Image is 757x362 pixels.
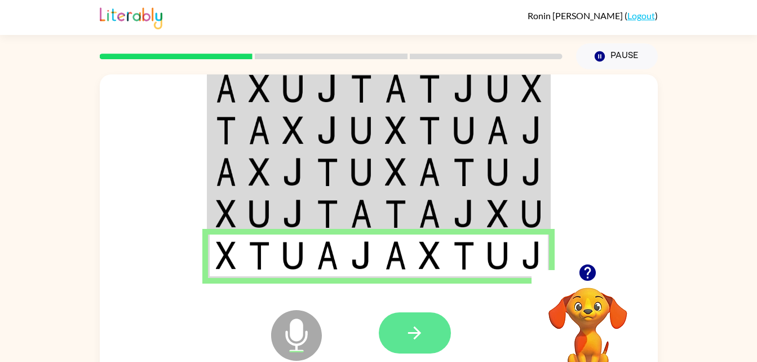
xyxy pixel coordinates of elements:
[419,200,440,228] img: a
[282,241,304,270] img: u
[453,74,475,103] img: j
[419,116,440,144] img: t
[351,116,372,144] img: u
[351,241,372,270] img: j
[453,116,475,144] img: u
[521,74,542,103] img: x
[385,74,406,103] img: a
[528,10,625,21] span: Ronin [PERSON_NAME]
[282,158,304,186] img: j
[282,74,304,103] img: u
[576,43,658,69] button: Pause
[249,200,270,228] img: u
[249,116,270,144] img: a
[351,74,372,103] img: t
[351,200,372,228] img: a
[419,241,440,270] img: x
[385,158,406,186] img: x
[317,116,338,144] img: j
[453,241,475,270] img: t
[453,200,475,228] img: j
[100,5,162,29] img: Literably
[487,158,508,186] img: u
[521,241,542,270] img: j
[282,116,304,144] img: x
[216,116,236,144] img: t
[351,158,372,186] img: u
[521,200,542,228] img: u
[216,74,236,103] img: a
[249,158,270,186] img: x
[216,200,236,228] img: x
[317,200,338,228] img: t
[385,116,406,144] img: x
[419,74,440,103] img: t
[216,158,236,186] img: a
[487,116,508,144] img: a
[453,158,475,186] img: t
[249,74,270,103] img: x
[487,74,508,103] img: u
[521,158,542,186] img: j
[317,241,338,270] img: a
[419,158,440,186] img: a
[249,241,270,270] img: t
[385,241,406,270] img: a
[216,241,236,270] img: x
[521,116,542,144] img: j
[487,241,508,270] img: u
[317,158,338,186] img: t
[385,200,406,228] img: t
[487,200,508,228] img: x
[282,200,304,228] img: j
[317,74,338,103] img: j
[528,10,658,21] div: ( )
[627,10,655,21] a: Logout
